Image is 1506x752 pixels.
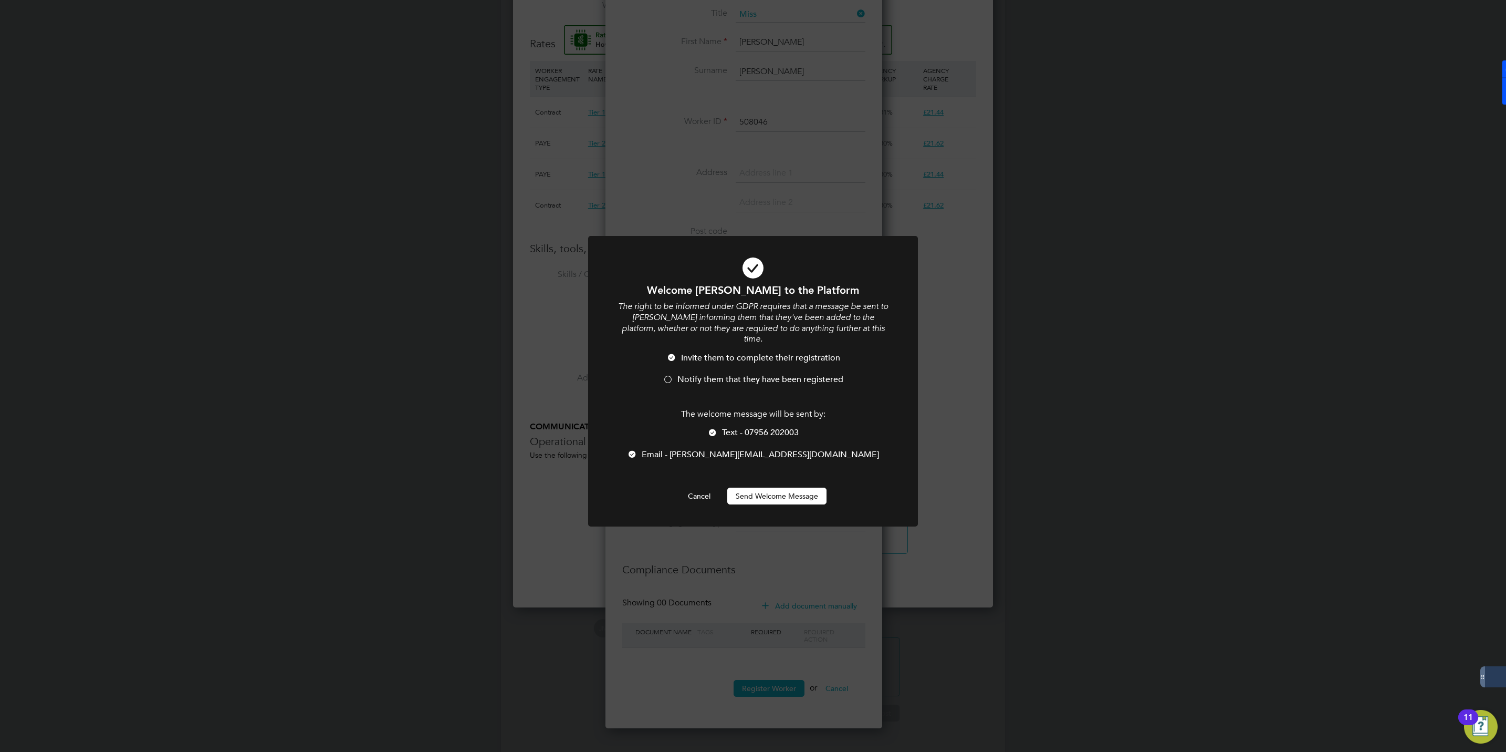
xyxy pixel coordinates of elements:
span: Email - [PERSON_NAME][EMAIL_ADDRESS][DOMAIN_NAME] [642,449,879,460]
h1: Welcome [PERSON_NAME] to the Platform [616,283,890,297]
div: 11 [1463,717,1473,731]
i: The right to be informed under GDPR requires that a message be sent to [PERSON_NAME] informing th... [618,301,888,344]
span: Invite them to complete their registration [681,353,840,363]
span: Notify them that they have been registered [677,374,843,385]
button: Cancel [679,488,719,504]
button: Send Welcome Message [727,488,827,504]
button: Open Resource Center, 11 new notifications [1464,710,1498,744]
p: The welcome message will be sent by: [616,409,890,420]
span: Text - 07956 202003 [722,427,799,438]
